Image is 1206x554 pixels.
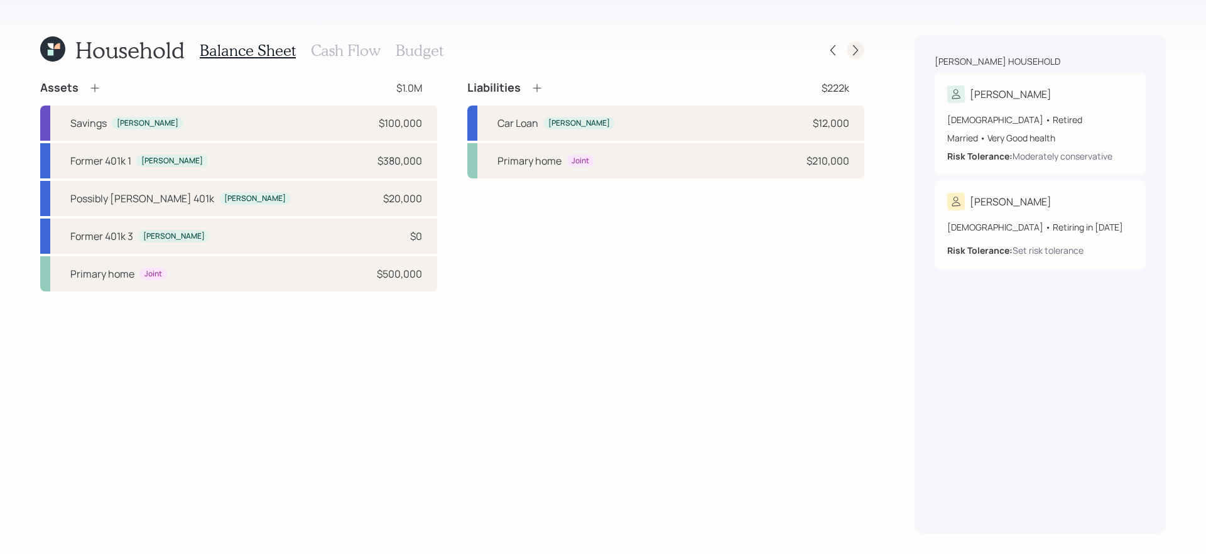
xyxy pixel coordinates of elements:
[947,220,1133,234] div: [DEMOGRAPHIC_DATA] • Retiring in [DATE]
[224,193,286,204] div: [PERSON_NAME]
[377,266,422,281] div: $500,000
[70,229,133,244] div: Former 401k 3
[947,131,1133,144] div: Married • Very Good health
[1013,244,1084,257] div: Set risk tolerance
[144,269,162,280] div: Joint
[947,113,1133,126] div: [DEMOGRAPHIC_DATA] • Retired
[947,244,1013,256] b: Risk Tolerance:
[311,41,381,60] h3: Cash Flow
[497,153,562,168] div: Primary home
[807,153,849,168] div: $210,000
[75,36,185,63] h1: Household
[1013,149,1112,163] div: Moderately conservative
[970,194,1051,209] div: [PERSON_NAME]
[40,81,79,95] h4: Assets
[410,229,422,244] div: $0
[497,116,538,131] div: Car Loan
[143,231,205,242] div: [PERSON_NAME]
[70,266,134,281] div: Primary home
[935,55,1060,68] div: [PERSON_NAME] household
[548,118,610,129] div: [PERSON_NAME]
[572,156,589,166] div: Joint
[70,153,131,168] div: Former 401k 1
[70,116,107,131] div: Savings
[970,87,1051,102] div: [PERSON_NAME]
[70,191,214,206] div: Possibly [PERSON_NAME] 401k
[378,153,422,168] div: $380,000
[396,80,422,95] div: $1.0M
[379,116,422,131] div: $100,000
[141,156,203,166] div: [PERSON_NAME]
[117,118,178,129] div: [PERSON_NAME]
[822,80,849,95] div: $222k
[200,41,296,60] h3: Balance Sheet
[947,150,1013,162] b: Risk Tolerance:
[396,41,443,60] h3: Budget
[383,191,422,206] div: $20,000
[813,116,849,131] div: $12,000
[467,81,521,95] h4: Liabilities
